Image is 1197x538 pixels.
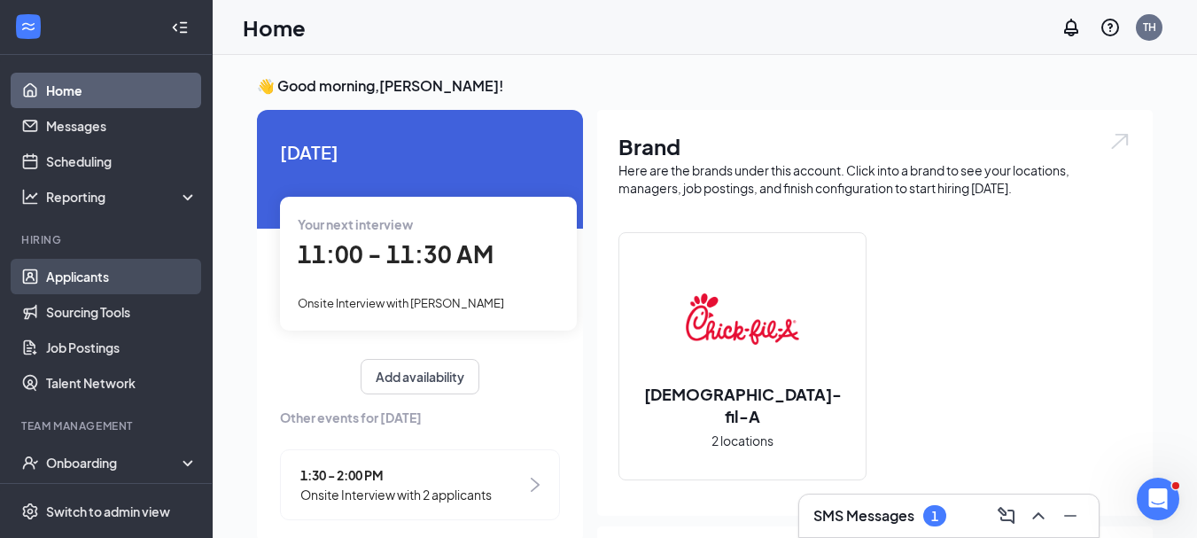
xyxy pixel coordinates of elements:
h3: SMS Messages [813,506,914,526]
svg: WorkstreamLogo [19,18,37,35]
h3: 👋 Good morning, [PERSON_NAME] ! [257,76,1153,96]
a: Job Postings [46,330,198,365]
div: Onboarding [46,454,183,472]
img: Chick-fil-A [686,262,799,376]
span: 11:00 - 11:30 AM [298,239,494,269]
span: [DATE] [280,138,560,166]
svg: Minimize [1060,505,1081,526]
span: 2 locations [711,431,773,450]
button: ChevronUp [1024,502,1053,530]
h2: [DEMOGRAPHIC_DATA]-fil-A [619,383,866,427]
button: Minimize [1056,502,1084,530]
div: Hiring [21,232,194,247]
div: Team Management [21,418,194,433]
h1: Home [243,12,306,43]
a: Scheduling [46,144,198,179]
span: Onsite Interview with [PERSON_NAME] [298,296,504,310]
div: Switch to admin view [46,503,170,520]
iframe: Intercom live chat [1137,478,1179,520]
a: Messages [46,108,198,144]
svg: ComposeMessage [996,505,1017,526]
svg: Notifications [1061,17,1082,38]
h1: Brand [618,131,1131,161]
button: Add availability [361,359,479,394]
a: Home [46,73,198,108]
div: Reporting [46,188,198,206]
a: Applicants [46,259,198,294]
a: Team [46,480,198,516]
span: Onsite Interview with 2 applicants [300,485,492,504]
div: 1 [931,509,938,524]
div: TH [1143,19,1156,35]
svg: Settings [21,503,39,520]
button: ComposeMessage [992,502,1021,530]
svg: ChevronUp [1028,505,1049,526]
svg: QuestionInfo [1100,17,1121,38]
a: Sourcing Tools [46,294,198,330]
svg: UserCheck [21,454,39,472]
svg: Analysis [21,188,39,206]
span: 1:30 - 2:00 PM [300,465,492,485]
span: Your next interview [298,216,413,232]
div: Here are the brands under this account. Click into a brand to see your locations, managers, job p... [618,161,1131,197]
span: Other events for [DATE] [280,408,560,427]
svg: Collapse [171,19,189,36]
img: open.6027fd2a22e1237b5b06.svg [1108,131,1131,152]
a: Talent Network [46,365,198,401]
